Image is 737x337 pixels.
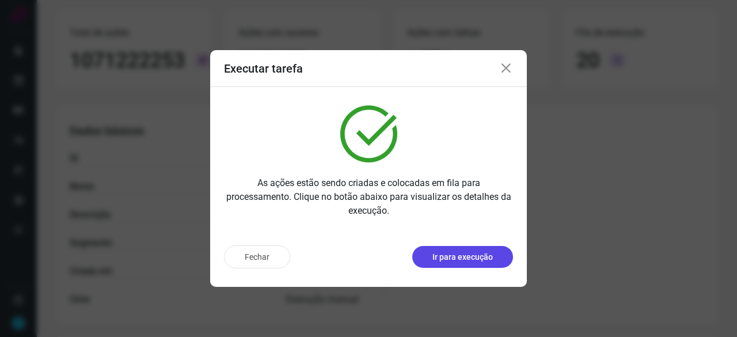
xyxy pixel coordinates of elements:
[432,251,493,263] p: Ir para execução
[412,246,513,268] button: Ir para execução
[224,62,303,75] h3: Executar tarefa
[340,105,397,162] img: verified.svg
[224,176,513,218] p: As ações estão sendo criadas e colocadas em fila para processamento. Clique no botão abaixo para ...
[224,245,290,268] button: Fechar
